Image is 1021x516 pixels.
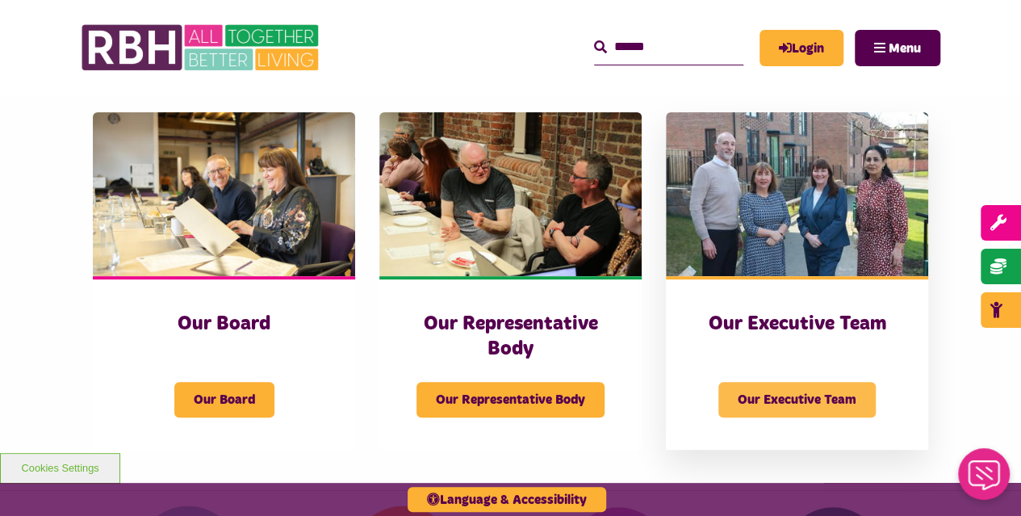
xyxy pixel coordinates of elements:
img: RBH [81,16,323,79]
img: Rep Body [379,112,642,276]
button: Language & Accessibility [408,487,606,512]
span: Our Executive Team [718,382,876,417]
span: Our Representative Body [416,382,605,417]
h3: Our Board [125,312,323,337]
button: Navigation [855,30,940,66]
a: Our Board Our Board [93,112,355,450]
span: Our Board [174,382,274,417]
h3: Our Representative Body [412,312,609,362]
a: MyRBH [759,30,843,66]
img: RBH Executive Team [666,112,928,276]
span: Menu [889,42,921,55]
a: Our Representative Body Our Representative Body [379,112,642,450]
input: Search [594,30,743,65]
a: Our Executive Team Our Executive Team [666,112,928,450]
iframe: Netcall Web Assistant for live chat [948,443,1021,516]
h3: Our Executive Team [698,312,896,337]
img: RBH Board 1 [93,112,355,276]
